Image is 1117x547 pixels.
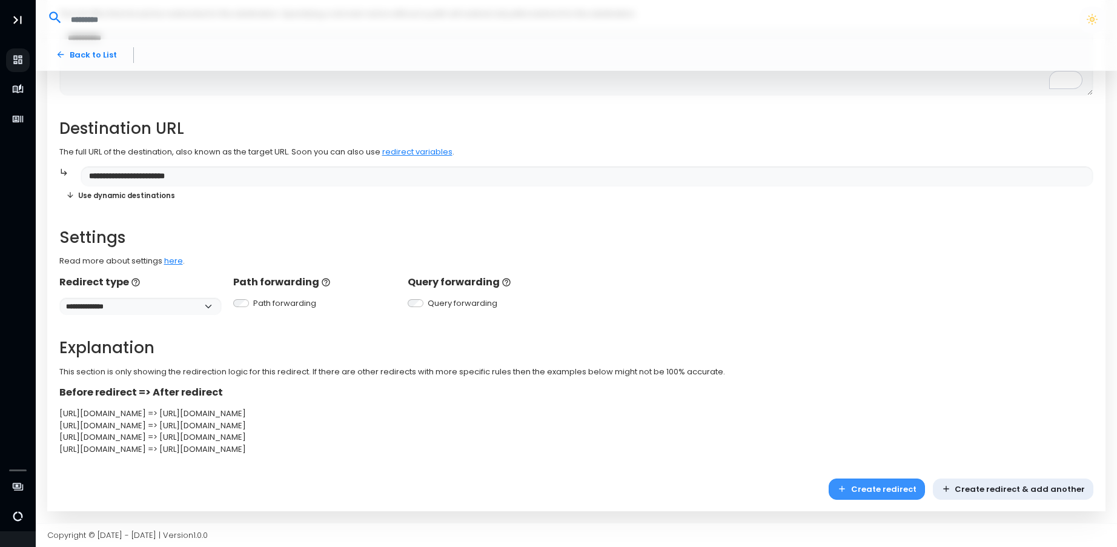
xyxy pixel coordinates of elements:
[59,187,182,204] button: Use dynamic destinations
[933,479,1094,500] button: Create redirect & add another
[59,119,1094,138] h2: Destination URL
[59,255,1094,267] p: Read more about settings .
[59,228,1094,247] h2: Settings
[47,529,208,541] span: Copyright © [DATE] - [DATE] | Version 1.0.0
[59,385,1094,400] p: Before redirect => After redirect
[233,275,396,290] p: Path forwarding
[408,275,570,290] p: Query forwarding
[59,420,1094,432] div: [URL][DOMAIN_NAME] => [URL][DOMAIN_NAME]
[253,297,316,310] label: Path forwarding
[59,146,1094,158] p: The full URL of the destination, also known as the target URL. Soon you can also use .
[47,44,125,65] a: Back to List
[59,366,1094,378] p: This section is only showing the redirection logic for this redirect. If there are other redirect...
[59,431,1094,443] div: [URL][DOMAIN_NAME] => [URL][DOMAIN_NAME]
[428,297,497,310] label: Query forwarding
[59,339,1094,357] h2: Explanation
[382,146,452,157] a: redirect variables
[829,479,925,500] button: Create redirect
[6,8,29,31] button: Toggle Aside
[164,255,183,267] a: here
[59,408,1094,420] div: [URL][DOMAIN_NAME] => [URL][DOMAIN_NAME]
[59,275,222,290] p: Redirect type
[59,443,1094,456] div: [URL][DOMAIN_NAME] => [URL][DOMAIN_NAME]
